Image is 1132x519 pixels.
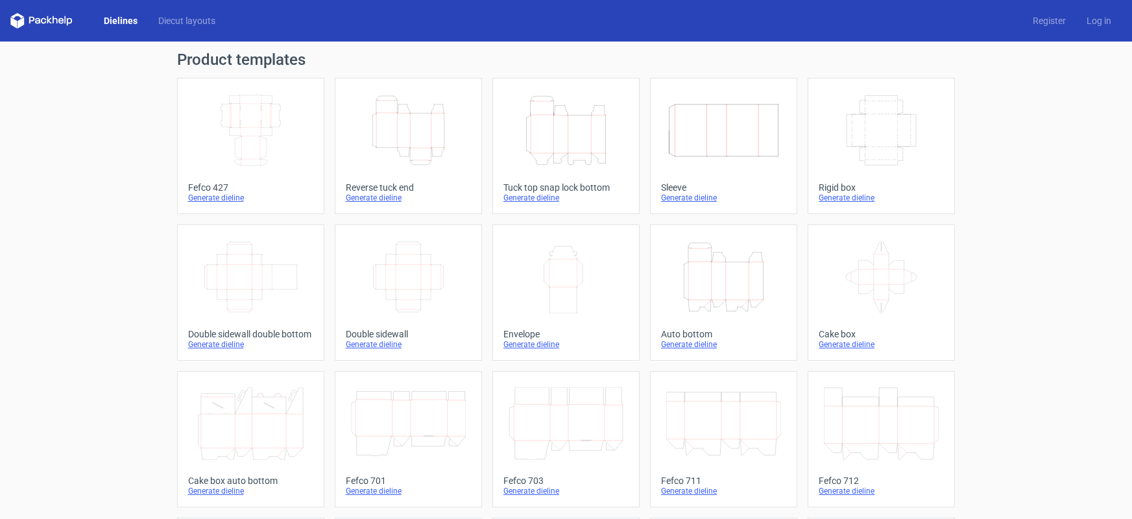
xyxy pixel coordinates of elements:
a: Diecut layouts [148,14,226,27]
div: Generate dieline [188,486,313,496]
div: Generate dieline [819,486,944,496]
div: Sleeve [661,182,786,193]
a: Fefco 427Generate dieline [177,78,324,214]
a: Rigid boxGenerate dieline [808,78,955,214]
div: Generate dieline [661,486,786,496]
a: Fefco 701Generate dieline [335,371,482,507]
div: Cake box auto bottom [188,476,313,486]
div: Fefco 703 [503,476,629,486]
div: Generate dieline [503,193,629,203]
div: Generate dieline [819,193,944,203]
a: Cake box auto bottomGenerate dieline [177,371,324,507]
div: Generate dieline [346,339,471,350]
div: Auto bottom [661,329,786,339]
a: Double sidewall double bottomGenerate dieline [177,224,324,361]
a: Fefco 703Generate dieline [492,371,640,507]
a: Double sidewallGenerate dieline [335,224,482,361]
h1: Product templates [177,52,956,67]
a: Tuck top snap lock bottomGenerate dieline [492,78,640,214]
div: Generate dieline [188,339,313,350]
a: Fefco 712Generate dieline [808,371,955,507]
a: Auto bottomGenerate dieline [650,224,797,361]
div: Envelope [503,329,629,339]
a: Fefco 711Generate dieline [650,371,797,507]
div: Double sidewall double bottom [188,329,313,339]
div: Generate dieline [661,193,786,203]
div: Fefco 701 [346,476,471,486]
div: Reverse tuck end [346,182,471,193]
div: Generate dieline [661,339,786,350]
a: Reverse tuck endGenerate dieline [335,78,482,214]
div: Fefco 427 [188,182,313,193]
div: Generate dieline [503,486,629,496]
div: Generate dieline [819,339,944,350]
div: Generate dieline [503,339,629,350]
div: Tuck top snap lock bottom [503,182,629,193]
div: Cake box [819,329,944,339]
a: Log in [1076,14,1122,27]
div: Generate dieline [346,193,471,203]
div: Fefco 711 [661,476,786,486]
a: Dielines [93,14,148,27]
div: Rigid box [819,182,944,193]
div: Generate dieline [346,486,471,496]
div: Generate dieline [188,193,313,203]
a: SleeveGenerate dieline [650,78,797,214]
a: Cake boxGenerate dieline [808,224,955,361]
a: EnvelopeGenerate dieline [492,224,640,361]
a: Register [1022,14,1076,27]
div: Double sidewall [346,329,471,339]
div: Fefco 712 [819,476,944,486]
